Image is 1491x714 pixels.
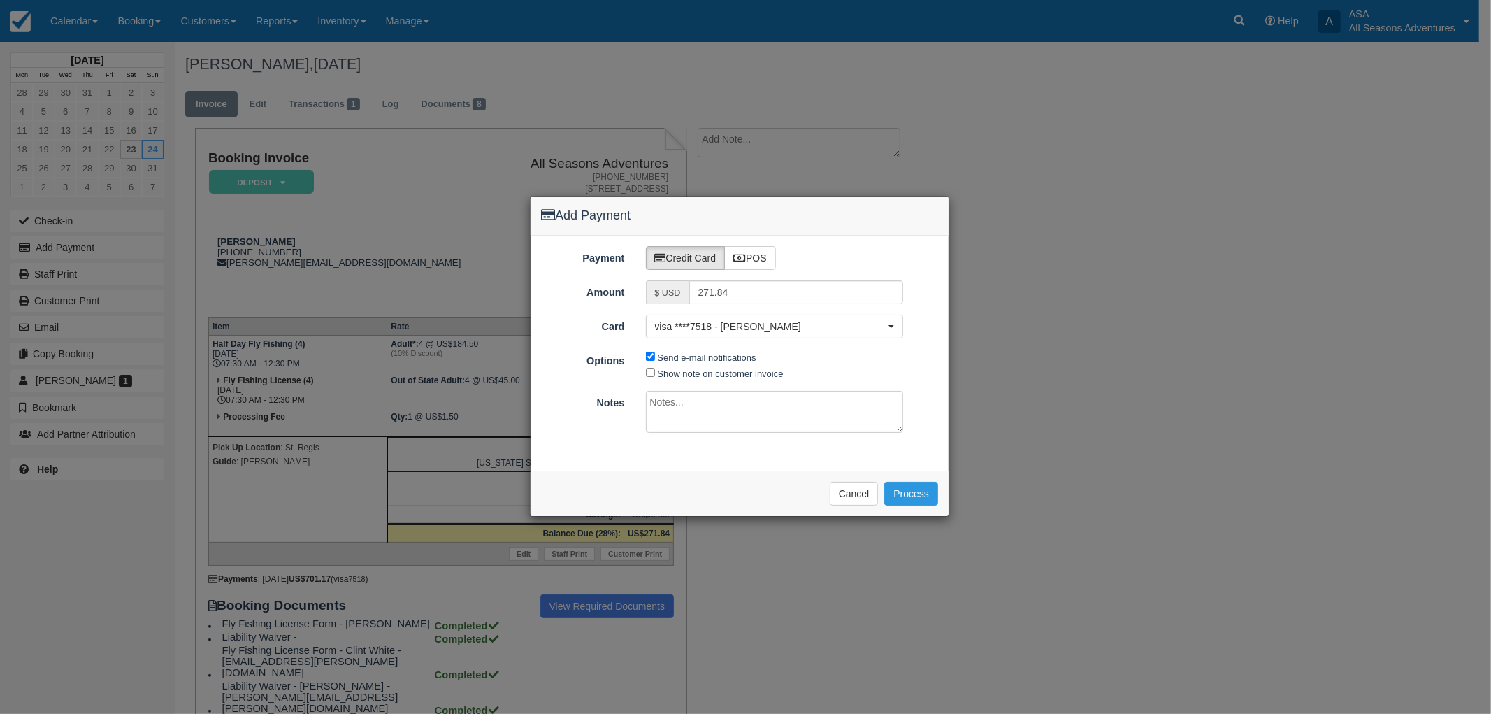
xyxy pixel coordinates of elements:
button: Process [884,482,938,506]
h4: Add Payment [541,207,938,225]
input: Valid amount required. [689,280,904,304]
label: Notes [531,391,635,410]
label: Credit Card [646,246,726,270]
button: visa ****7518 - [PERSON_NAME] [646,315,904,338]
span: visa ****7518 - [PERSON_NAME] [655,320,886,334]
label: Payment [531,246,635,266]
label: Amount [531,280,635,300]
label: Show note on customer invoice [658,369,784,379]
small: $ USD [655,288,681,298]
button: Cancel [830,482,879,506]
label: Send e-mail notifications [658,352,756,363]
label: POS [724,246,776,270]
label: Card [531,315,635,334]
label: Options [531,349,635,369]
